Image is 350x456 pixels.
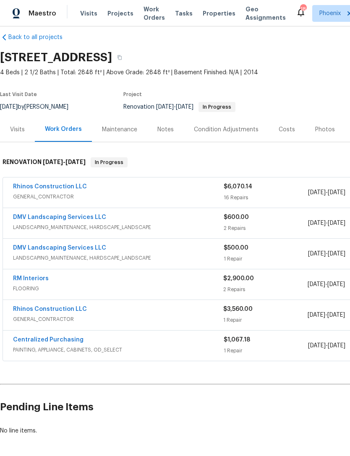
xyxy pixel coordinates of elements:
[224,347,308,355] div: 1 Repair
[45,125,82,133] div: Work Orders
[328,220,345,226] span: [DATE]
[13,184,87,190] a: Rhinos Construction LLC
[224,184,252,190] span: $6,070.14
[107,9,133,18] span: Projects
[65,159,86,165] span: [DATE]
[13,306,87,312] a: Rhinos Construction LLC
[203,9,235,18] span: Properties
[13,276,49,281] a: RM Interiors
[13,346,224,354] span: PAINTING, APPLIANCE, CABINETS, OD_SELECT
[308,188,345,197] span: -
[224,337,250,343] span: $1,067.18
[91,158,127,167] span: In Progress
[3,157,86,167] h6: RENOVATION
[308,220,326,226] span: [DATE]
[144,5,165,22] span: Work Orders
[308,250,345,258] span: -
[13,337,84,343] a: Centralized Purchasing
[80,9,97,18] span: Visits
[194,125,259,134] div: Condition Adjustments
[10,125,25,134] div: Visits
[224,255,308,263] div: 1 Repair
[308,311,345,319] span: -
[223,276,254,281] span: $2,900.00
[13,254,224,262] span: LANDSCAPING_MAINTENANCE, HARDSCAPE_LANDSCAPE
[328,343,345,349] span: [DATE]
[308,341,345,350] span: -
[224,245,248,251] span: $500.00
[246,5,286,22] span: Geo Assignments
[327,312,345,318] span: [DATE]
[13,214,106,220] a: DMV Landscaping Services LLC
[29,9,56,18] span: Maestro
[224,193,308,202] div: 16 Repairs
[13,193,224,201] span: GENERAL_CONTRACTOR
[308,280,345,289] span: -
[328,190,345,195] span: [DATE]
[308,251,326,257] span: [DATE]
[308,190,326,195] span: [DATE]
[43,159,63,165] span: [DATE]
[308,343,326,349] span: [DATE]
[328,251,345,257] span: [DATE]
[315,125,335,134] div: Photos
[319,9,341,18] span: Phoenix
[13,284,223,293] span: FLOORING
[224,214,249,220] span: $600.00
[327,281,345,287] span: [DATE]
[300,5,306,13] div: 18
[157,125,174,134] div: Notes
[176,104,193,110] span: [DATE]
[308,281,325,287] span: [DATE]
[175,10,193,16] span: Tasks
[123,92,142,97] span: Project
[13,245,106,251] a: DMV Landscaping Services LLC
[13,223,224,232] span: LANDSCAPING_MAINTENANCE, HARDSCAPE_LANDSCAPE
[308,312,325,318] span: [DATE]
[279,125,295,134] div: Costs
[123,104,235,110] span: Renovation
[199,104,235,109] span: In Progress
[13,315,223,323] span: GENERAL_CONTRACTOR
[223,285,307,294] div: 2 Repairs
[224,224,308,232] div: 2 Repairs
[112,50,127,65] button: Copy Address
[223,306,253,312] span: $3,560.00
[43,159,86,165] span: -
[156,104,193,110] span: -
[156,104,174,110] span: [DATE]
[308,219,345,227] span: -
[102,125,137,134] div: Maintenance
[223,316,307,324] div: 1 Repair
